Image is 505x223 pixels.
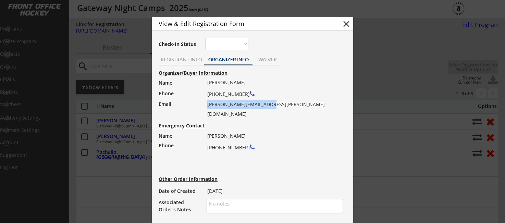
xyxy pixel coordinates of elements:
[207,131,338,172] div: [PERSON_NAME] [PHONE_NUMBER]
[159,123,211,128] div: Emergency Contact
[159,71,304,75] div: Organizer/Buyer Information
[159,78,200,120] div: Name Phone Email
[159,42,197,47] div: Check-In Status
[341,19,352,29] button: close
[252,57,282,62] div: WAIVER
[159,199,200,213] div: Associated Order's Notes
[159,177,243,182] div: Other Order Information
[159,131,200,150] div: Name Phone
[207,186,338,196] div: [DATE]
[159,186,200,196] div: Date of Created
[159,57,204,62] div: REGISTRANT INFO
[159,21,329,27] div: View & Edit Registration Form
[207,78,338,119] div: [PERSON_NAME] [PHONE_NUMBER] [PERSON_NAME][EMAIL_ADDRESS][PERSON_NAME][DOMAIN_NAME]
[204,57,252,62] div: ORGANIZER INFO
